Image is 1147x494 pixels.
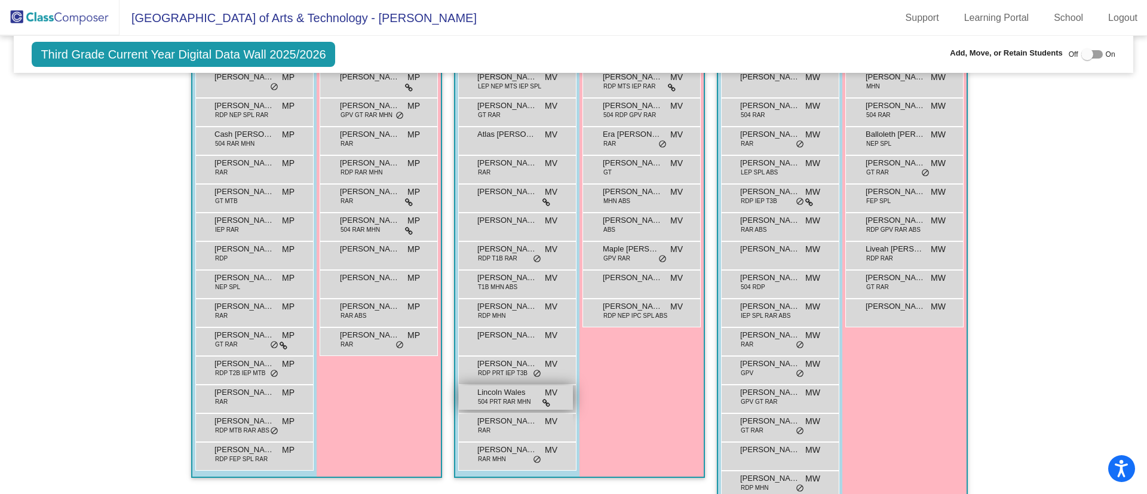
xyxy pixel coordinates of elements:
span: GT RAR [866,283,889,292]
span: [PERSON_NAME] [740,415,800,427]
span: [PERSON_NAME] [340,186,400,198]
span: MW [931,300,946,313]
span: MP [282,358,295,370]
span: RAR [215,397,228,406]
span: Third Grade Current Year Digital Data Wall 2025/2026 [32,42,335,67]
span: Lincoln Wales [477,386,537,398]
span: MV [545,358,557,370]
span: MW [805,157,820,170]
a: School [1044,8,1093,27]
span: MW [805,472,820,485]
span: RDP PRT IEP T3B [478,369,528,378]
span: do_not_disturb_alt [270,427,278,436]
span: T1B MHN ABS [478,283,517,292]
span: MP [407,186,420,198]
span: 504 RDP GPV RAR [603,111,656,119]
span: MP [282,71,295,84]
span: [PERSON_NAME] [477,358,537,370]
span: MW [805,71,820,84]
span: GT RAR [478,111,501,119]
span: [PERSON_NAME][MEDICAL_DATA] [214,386,274,398]
span: MW [805,243,820,256]
span: [PERSON_NAME] [340,272,400,284]
span: MV [545,71,557,84]
span: MW [805,100,820,112]
span: [PERSON_NAME] [740,386,800,398]
span: RAR [741,139,753,148]
span: [PERSON_NAME] [340,128,400,140]
span: 504 RAR [741,111,765,119]
span: do_not_disturb_alt [796,340,804,350]
span: [PERSON_NAME] [214,272,274,284]
span: MW [931,157,946,170]
span: [PERSON_NAME] [866,300,925,312]
span: IEP RAR [215,225,239,234]
a: Learning Portal [955,8,1039,27]
span: [PERSON_NAME] [214,157,274,169]
span: GT RAR [866,168,889,177]
span: do_not_disturb_alt [658,140,667,149]
span: RDP MTS IEP RAR [603,82,655,91]
span: ABS [603,225,615,234]
span: MW [931,243,946,256]
span: [PERSON_NAME] [340,329,400,341]
span: RDP IEP T3B [741,197,777,205]
span: [PERSON_NAME] [740,358,800,370]
span: LEP SPL ABS [741,168,778,177]
span: 504 PRT RAR MHN [478,397,531,406]
span: do_not_disturb_alt [533,254,541,264]
span: LEP NEP MTS IEP SPL [478,82,541,91]
span: MW [931,186,946,198]
span: RDP FEP SPL RAR [215,455,268,464]
span: [PERSON_NAME] [603,300,663,312]
span: GT [603,168,612,177]
span: MV [545,300,557,313]
span: [PERSON_NAME] [PERSON_NAME] [477,157,537,169]
span: Off [1069,49,1078,60]
span: MP [407,243,420,256]
span: [PERSON_NAME] [477,100,537,112]
span: MP [282,214,295,227]
span: GPV GT RAR MHN [341,111,392,119]
span: RAR [341,197,353,205]
span: [PERSON_NAME] [477,444,537,456]
span: MP [282,243,295,256]
span: MW [805,415,820,428]
span: RDP MHN [478,311,505,320]
span: 504 RAR MHN [215,139,254,148]
span: MV [545,100,557,112]
span: Add, Move, or Retain Students [950,47,1063,59]
span: MV [670,300,683,313]
span: MW [931,214,946,227]
span: MV [545,444,557,456]
a: Logout [1099,8,1147,27]
span: MW [805,272,820,284]
span: [PERSON_NAME] [214,329,274,341]
span: RDP MTB RAR ABS [215,426,269,435]
span: [PERSON_NAME] [477,415,537,427]
span: GT MTB [215,197,238,205]
span: [PERSON_NAME] [214,100,274,112]
span: [PERSON_NAME] [740,214,800,226]
span: [PERSON_NAME] [740,128,800,140]
span: MP [282,100,295,112]
span: MW [805,214,820,227]
span: MV [670,128,683,141]
span: [PERSON_NAME] [340,100,400,112]
span: MP [407,300,420,313]
span: MV [670,71,683,84]
span: [PERSON_NAME] [477,214,537,226]
span: [PERSON_NAME] [740,444,800,456]
span: MV [670,214,683,227]
span: MP [407,71,420,84]
span: MV [670,186,683,198]
span: do_not_disturb_alt [796,140,804,149]
span: MHN [866,82,880,91]
span: [GEOGRAPHIC_DATA] of Arts & Technology - [PERSON_NAME] [119,8,477,27]
span: do_not_disturb_alt [796,427,804,436]
span: [PERSON_NAME] [740,243,800,255]
span: NEP SPL [866,139,891,148]
span: [PERSON_NAME] [740,329,800,341]
span: MP [407,157,420,170]
span: MV [545,157,557,170]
